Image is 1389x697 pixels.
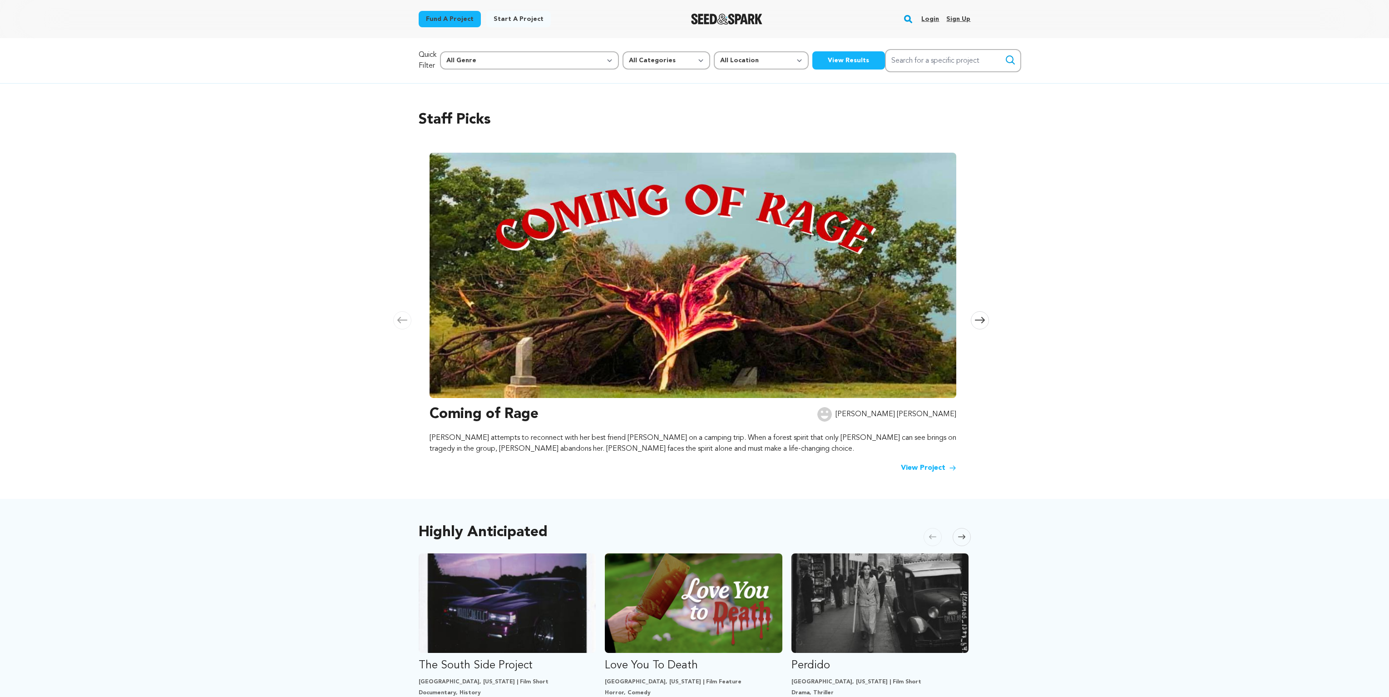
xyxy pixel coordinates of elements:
[812,51,885,70] button: View Results
[901,463,956,473] a: View Project
[419,658,596,673] p: The South Side Project
[430,153,956,398] img: Coming of Rage image
[419,50,436,71] p: Quick Filter
[817,407,832,422] img: user.png
[419,109,971,131] h2: Staff Picks
[921,12,939,26] a: Login
[430,433,956,454] p: [PERSON_NAME] attempts to reconnect with her best friend [PERSON_NAME] on a camping trip. When a ...
[835,409,956,420] p: [PERSON_NAME] [PERSON_NAME]
[419,689,596,697] p: Documentary, History
[605,658,782,673] p: Love You To Death
[605,689,782,697] p: Horror, Comedy
[946,12,970,26] a: Sign up
[430,403,539,425] h3: Coming of Rage
[419,11,481,27] a: Fund a project
[791,689,969,697] p: Drama, Thriller
[419,526,548,539] h2: Highly Anticipated
[791,678,969,686] p: [GEOGRAPHIC_DATA], [US_STATE] | Film Short
[885,49,1021,72] input: Search for a specific project
[605,678,782,686] p: [GEOGRAPHIC_DATA], [US_STATE] | Film Feature
[691,14,762,25] img: Seed&Spark Logo Dark Mode
[791,658,969,673] p: Perdido
[486,11,551,27] a: Start a project
[419,678,596,686] p: [GEOGRAPHIC_DATA], [US_STATE] | Film Short
[691,14,762,25] a: Seed&Spark Homepage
